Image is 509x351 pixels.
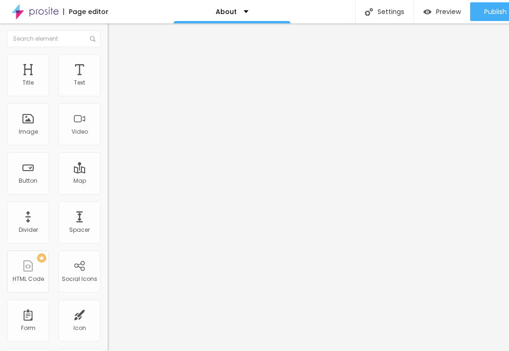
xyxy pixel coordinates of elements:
div: Icon [73,325,86,331]
div: Social Icons [62,276,97,282]
div: Spacer [69,227,90,233]
img: view-1.svg [423,8,431,16]
div: Page editor [63,8,109,15]
button: Preview [414,2,470,21]
input: Search element [7,30,101,47]
p: About [216,8,237,15]
div: HTML Code [13,276,44,282]
div: Video [72,129,88,135]
div: Form [21,325,36,331]
img: Icone [90,36,95,42]
div: Divider [19,227,38,233]
div: Title [22,79,34,86]
div: Text [74,79,85,86]
img: Icone [365,8,373,16]
div: Image [19,129,38,135]
span: Publish [484,8,507,15]
div: Button [19,178,37,184]
span: Preview [436,8,461,15]
div: Map [73,178,86,184]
